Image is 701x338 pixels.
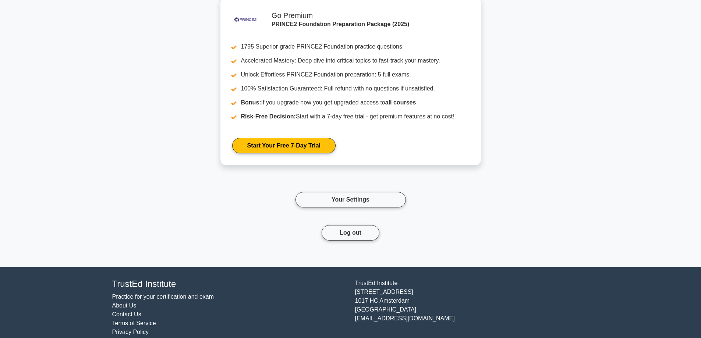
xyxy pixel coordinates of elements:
[232,138,336,153] a: Start Your Free 7-Day Trial
[112,293,214,300] a: Practice for your certification and exam
[112,320,156,326] a: Terms of Service
[295,192,406,207] a: Your Settings
[112,311,141,317] a: Contact Us
[351,279,594,337] div: TrustEd Institute [STREET_ADDRESS] 1017 HC Amsterdam [GEOGRAPHIC_DATA] [EMAIL_ADDRESS][DOMAIN_NAME]
[322,225,379,241] button: Log out
[112,329,149,335] a: Privacy Policy
[112,279,346,289] h4: TrustEd Institute
[112,302,137,309] a: About Us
